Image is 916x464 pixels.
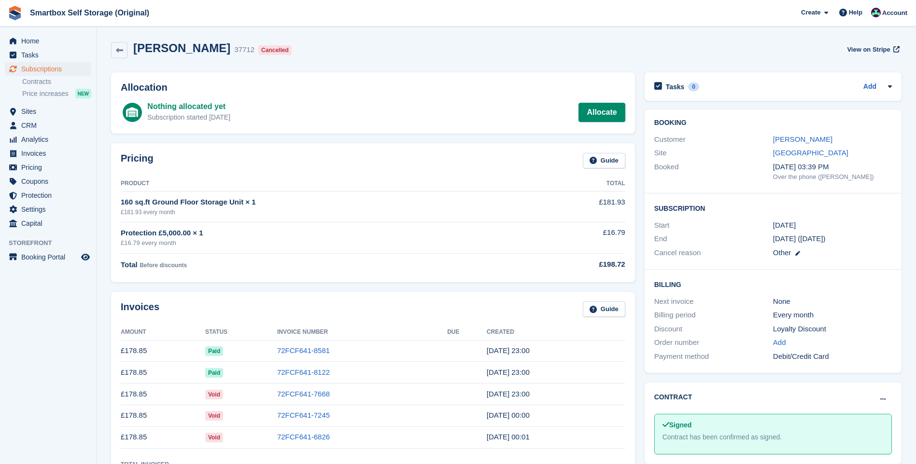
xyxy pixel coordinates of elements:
[121,176,543,191] th: Product
[5,48,91,62] a: menu
[654,337,773,348] div: Order number
[5,175,91,188] a: menu
[277,346,330,355] a: 72FCF641-8581
[121,383,205,405] td: £178.85
[847,45,890,55] span: View on Stripe
[773,220,796,231] time: 2024-04-15 23:00:00 UTC
[5,161,91,174] a: menu
[5,62,91,76] a: menu
[654,203,892,213] h2: Subscription
[654,148,773,159] div: Site
[5,189,91,202] a: menu
[133,41,230,55] h2: [PERSON_NAME]
[654,351,773,362] div: Payment method
[654,279,892,289] h2: Billing
[654,233,773,245] div: End
[5,105,91,118] a: menu
[487,411,530,419] time: 2024-10-15 23:00:17 UTC
[26,5,153,21] a: Smartbox Self Storage (Original)
[773,149,848,157] a: [GEOGRAPHIC_DATA]
[654,247,773,259] div: Cancel reason
[773,162,892,173] div: [DATE] 03:39 PM
[654,220,773,231] div: Start
[882,8,907,18] span: Account
[8,6,22,20] img: stora-icon-8386f47178a22dfd0bd8f6a31ec36ba5ce8667c1dd55bd0f319d3a0aa187defe.svg
[863,82,876,93] a: Add
[277,433,330,441] a: 72FCF641-6826
[121,340,205,362] td: £178.85
[147,101,230,112] div: Nothing allocated yet
[205,390,223,399] span: Void
[205,325,277,340] th: Status
[5,133,91,146] a: menu
[205,346,223,356] span: Paid
[583,301,625,317] a: Guide
[5,34,91,48] a: menu
[654,134,773,145] div: Customer
[21,161,79,174] span: Pricing
[22,77,91,86] a: Contracts
[543,191,625,222] td: £181.93
[277,368,330,376] a: 72FCF641-8122
[205,411,223,421] span: Void
[773,351,892,362] div: Debit/Credit Card
[871,8,881,17] img: Alex Selenitsas
[75,89,91,98] div: NEW
[258,45,292,55] div: Cancelled
[487,325,625,340] th: Created
[543,259,625,270] div: £198.72
[121,405,205,426] td: £178.85
[21,175,79,188] span: Coupons
[21,119,79,132] span: CRM
[9,238,96,248] span: Storefront
[277,411,330,419] a: 72FCF641-7245
[121,208,543,217] div: £181.93 every month
[121,426,205,448] td: £178.85
[22,88,91,99] a: Price increases NEW
[487,433,530,441] time: 2024-09-15 23:01:37 UTC
[22,89,69,98] span: Price increases
[277,325,447,340] th: Invoice Number
[277,390,330,398] a: 72FCF641-7668
[21,189,79,202] span: Protection
[121,362,205,383] td: £178.85
[21,203,79,216] span: Settings
[487,368,530,376] time: 2024-12-15 23:00:13 UTC
[21,62,79,76] span: Subscriptions
[654,324,773,335] div: Discount
[688,82,699,91] div: 0
[21,105,79,118] span: Sites
[234,44,254,55] div: 37712
[121,197,543,208] div: 160 sq.ft Ground Floor Storage Unit × 1
[121,325,205,340] th: Amount
[487,346,530,355] time: 2025-01-15 23:00:59 UTC
[773,135,832,143] a: [PERSON_NAME]
[654,296,773,307] div: Next invoice
[5,203,91,216] a: menu
[773,172,892,182] div: Over the phone ([PERSON_NAME])
[849,8,862,17] span: Help
[662,432,884,442] div: Contract has been confirmed as signed.
[654,310,773,321] div: Billing period
[543,222,625,253] td: £16.79
[5,250,91,264] a: menu
[654,162,773,182] div: Booked
[121,153,154,169] h2: Pricing
[147,112,230,123] div: Subscription started [DATE]
[578,103,625,122] a: Allocate
[666,82,685,91] h2: Tasks
[121,301,159,317] h2: Invoices
[140,262,187,269] span: Before discounts
[773,248,791,257] span: Other
[447,325,487,340] th: Due
[205,368,223,378] span: Paid
[662,420,884,430] div: Signed
[121,260,138,269] span: Total
[21,250,79,264] span: Booking Portal
[5,147,91,160] a: menu
[21,217,79,230] span: Capital
[801,8,820,17] span: Create
[773,324,892,335] div: Loyalty Discount
[205,433,223,442] span: Void
[773,234,826,243] span: [DATE] ([DATE])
